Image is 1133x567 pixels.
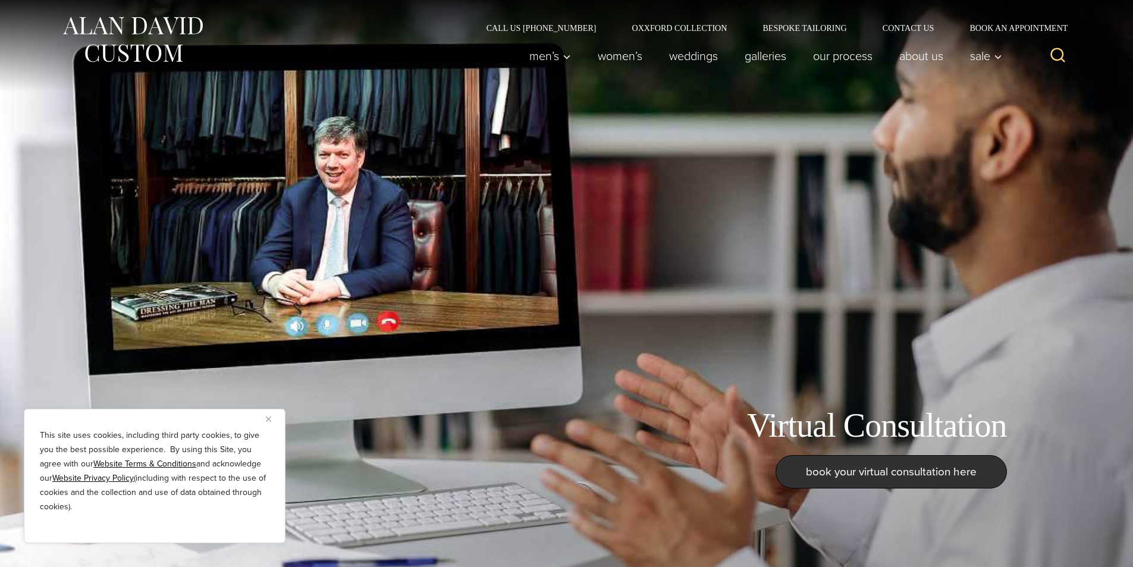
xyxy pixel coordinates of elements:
[266,416,271,422] img: Close
[799,44,886,68] a: Our Process
[469,24,1072,32] nav: Secondary Navigation
[61,13,204,66] img: Alan David Custom
[776,455,1007,488] a: book your virtual consultation here
[584,44,655,68] a: Women’s
[865,24,952,32] a: Contact Us
[614,24,745,32] a: Oxxford Collection
[469,24,614,32] a: Call Us [PHONE_NUMBER]
[516,44,1008,68] nav: Primary Navigation
[747,406,1006,446] h1: Virtual Consultation
[655,44,731,68] a: weddings
[970,50,1002,62] span: Sale
[1044,42,1072,70] button: View Search Form
[745,24,864,32] a: Bespoke Tailoring
[40,428,269,514] p: This site uses cookies, including third party cookies, to give you the best possible experience. ...
[93,458,196,470] a: Website Terms & Conditions
[731,44,799,68] a: Galleries
[886,44,956,68] a: About Us
[806,463,977,480] span: book your virtual consultation here
[529,50,571,62] span: Men’s
[952,24,1072,32] a: Book an Appointment
[266,412,280,426] button: Close
[52,472,134,484] a: Website Privacy Policy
